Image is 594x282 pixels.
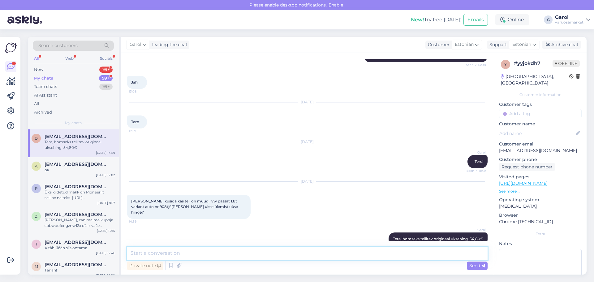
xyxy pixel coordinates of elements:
span: Seen ✓ 13:08 [463,63,486,67]
p: Customer tags [499,101,582,108]
a: [URL][DOMAIN_NAME] [499,180,548,186]
div: Customer information [499,92,582,98]
p: [EMAIL_ADDRESS][DOMAIN_NAME] [499,147,582,154]
p: [MEDICAL_DATA] [499,203,582,210]
span: t [35,242,37,246]
button: Emails [463,14,488,26]
img: Askly Logo [5,42,17,54]
span: Offline [553,60,580,67]
div: Archive chat [542,41,581,49]
div: All [34,101,39,107]
span: 14:59 [129,219,152,224]
div: All [33,54,40,63]
span: 13:08 [129,89,152,94]
p: Browser [499,212,582,219]
div: [DATE] [127,179,488,184]
p: Chrome [TECHNICAL_ID] [499,219,582,225]
span: Garol [463,228,486,232]
span: talis753@gmail.com [45,240,109,245]
div: [DATE] [127,99,488,105]
div: AI Assistant [34,92,57,98]
b: New! [411,17,424,23]
div: Online [495,14,529,25]
span: Send [469,263,485,268]
span: d [35,136,38,141]
span: Tere [131,119,139,124]
span: aprudnikov@mail.com [45,162,109,167]
span: z [35,214,37,219]
input: Add name [499,130,575,137]
span: m [35,264,38,269]
span: My chats [65,120,82,126]
span: Estonian [455,41,474,48]
span: Enable [327,2,345,8]
span: a [35,164,38,168]
div: [GEOGRAPHIC_DATA], [GEOGRAPHIC_DATA] [501,73,569,86]
span: drmaska29@gmail.com [45,134,109,139]
p: Operating system [499,197,582,203]
div: Üks kiidetud makk on Pioneerilt selline näiteks. [URL][DOMAIN_NAME] [45,189,115,201]
p: Customer name [499,121,582,127]
div: My chats [34,75,53,81]
div: Tere, homseks tellitav originaal uksehing. 54,80€ [45,139,115,150]
div: [DATE] 12:20 [96,273,115,278]
div: varuosamarket [555,20,583,25]
div: Try free [DATE]: [411,16,461,24]
div: G [544,15,553,24]
div: [DATE] 8:57 [97,201,115,205]
div: 99+ [99,84,113,90]
div: 99+ [99,67,113,73]
p: See more ... [499,189,582,194]
div: Web [64,54,75,63]
span: matikonsap@gmail.com [45,262,109,267]
div: Extra [499,231,582,237]
div: [DATE] 14:59 [96,150,115,155]
p: Customer email [499,141,582,147]
span: Garol [130,41,141,48]
div: Support [487,41,507,48]
span: Tere! [475,159,483,164]
p: Visited pages [499,174,582,180]
div: Customer [425,41,450,48]
div: New [34,67,43,73]
div: 99+ [99,75,113,81]
div: Private note [127,262,163,270]
div: Socials [99,54,114,63]
div: [DATE] 12:15 [97,228,115,233]
div: [DATE] 12:46 [96,251,115,255]
div: Request phone number [499,163,555,171]
span: Seen ✓ 11:49 [463,168,486,173]
a: Garolvaruosamarket [555,15,590,25]
span: pax.parnsein@mail.ee [45,184,109,189]
div: Aitäh! Jään siis ootama. [45,245,115,251]
span: zlatkooresic60@gmail.com [45,212,109,217]
div: [PERSON_NAME], zanima me kupnja subwoofer gznw12x d2 iz vaše ponude.buduci da artikl tezi 21 kg m... [45,217,115,228]
span: Estonian [512,41,531,48]
div: Tänan! [45,267,115,273]
div: [DATE] 12:02 [96,173,115,177]
div: leading the chat [150,41,187,48]
div: [DATE] [127,139,488,145]
div: ок [45,167,115,173]
span: Jah [131,80,138,85]
div: Garol [555,15,583,20]
span: Tere, homseks tellitav originaal uksehing. 54,80€ [393,236,483,241]
span: y [504,62,507,67]
span: [PERSON_NAME] küsida kas teil on müügil vw passat 1.8t variant auto nr 908tjf [PERSON_NAME] ukse ... [131,199,239,215]
span: 17:59 [129,129,152,133]
div: Archived [34,109,52,115]
span: Garol [463,150,486,155]
div: Team chats [34,84,57,90]
p: Notes [499,241,582,247]
span: Search customers [38,42,78,49]
input: Add a tag [499,109,582,118]
span: p [35,186,38,191]
div: # yyjokdh7 [514,60,553,67]
p: Customer phone [499,156,582,163]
